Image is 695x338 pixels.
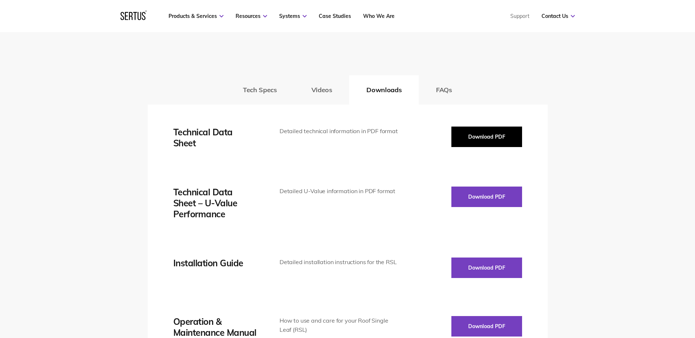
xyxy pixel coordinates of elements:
div: Installation Guide [173,258,258,268]
button: Download PDF [451,316,522,337]
div: How to use and care for your Roof Single Leaf (RSL) [280,316,401,335]
a: Support [510,13,529,19]
div: Detailed U-Value information in PDF format [280,187,401,196]
a: Who We Are [363,13,395,19]
a: Systems [279,13,307,19]
div: Detailed installation instructions for the RSL [280,258,401,267]
button: Tech Specs [226,75,294,105]
button: Download PDF [451,187,522,207]
a: Products & Services [169,13,223,19]
button: Videos [294,75,350,105]
div: Technical Data Sheet [173,127,258,149]
button: FAQs [419,75,469,105]
iframe: Chat Widget [563,253,695,338]
a: Resources [236,13,267,19]
button: Download PDF [451,258,522,278]
a: Case Studies [319,13,351,19]
a: Contact Us [541,13,575,19]
div: Detailed technical information in PDF format [280,127,401,136]
div: Operation & Maintenance Manual [173,316,258,338]
div: Technical Data Sheet – U-Value Performance [173,187,258,219]
button: Download PDF [451,127,522,147]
